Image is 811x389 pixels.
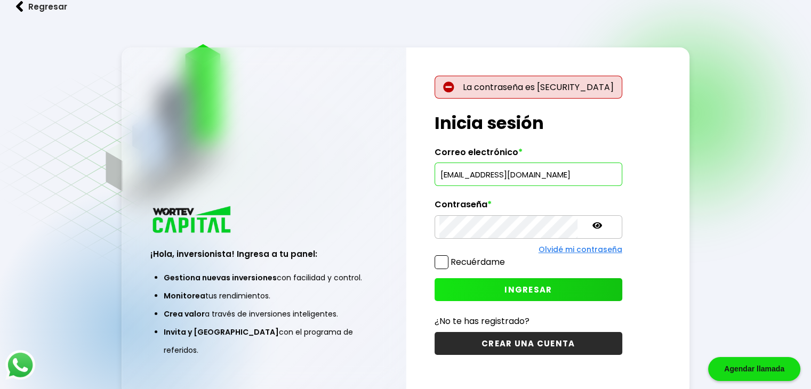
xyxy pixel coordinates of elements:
[435,110,622,136] h1: Inicia sesión
[504,284,552,295] span: INGRESAR
[435,332,622,355] button: CREAR UNA CUENTA
[164,305,364,323] li: a través de inversiones inteligentes.
[435,278,622,301] button: INGRESAR
[164,272,277,283] span: Gestiona nuevas inversiones
[164,309,205,319] span: Crea valor
[435,147,622,163] label: Correo electrónico
[150,248,377,260] h3: ¡Hola, inversionista! Ingresa a tu panel:
[708,357,800,381] div: Agendar llamada
[16,1,23,12] img: flecha izquierda
[435,199,622,215] label: Contraseña
[164,287,364,305] li: tus rendimientos.
[451,256,505,268] label: Recuérdame
[164,323,364,359] li: con el programa de referidos.
[435,76,622,99] p: La contraseña es [SECURITY_DATA]
[435,314,622,328] p: ¿No te has registrado?
[5,350,35,380] img: logos_whatsapp-icon.242b2217.svg
[439,163,617,185] input: hola@wortev.capital
[164,290,205,301] span: Monitorea
[539,244,622,255] a: Olvidé mi contraseña
[150,205,235,236] img: logo_wortev_capital
[435,314,622,355] a: ¿No te has registrado?CREAR UNA CUENTA
[164,269,364,287] li: con facilidad y control.
[164,327,279,337] span: Invita y [GEOGRAPHIC_DATA]
[443,82,454,93] img: error-circle.027baa21.svg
